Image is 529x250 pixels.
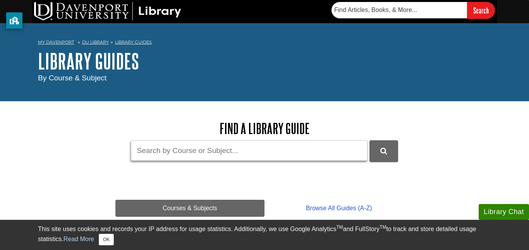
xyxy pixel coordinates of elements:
[82,39,109,45] a: DU Library
[64,236,94,242] a: Read More
[115,200,264,217] a: Courses & Subjects
[38,224,491,245] div: This site uses cookies and records your IP address for usage statistics. Additionally, we use Goo...
[38,73,491,84] div: By Course & Subject
[369,140,398,162] button: DU Library Guides Search
[467,2,495,19] input: Search
[38,49,491,73] h1: Library Guides
[479,204,529,220] button: Library Chat
[115,39,152,45] a: Library Guides
[115,121,414,136] h2: Find a Library Guide
[264,200,414,217] a: Browse All Guides (A-Z)
[99,234,114,245] button: Close
[6,12,22,29] button: privacy banner
[38,37,491,49] nav: breadcrumb
[380,148,387,155] i: Search Library Guides
[380,224,386,230] sup: TM
[34,2,181,20] img: DU Library
[336,224,343,230] sup: TM
[331,2,495,19] form: Searches DU Library's articles, books, and more
[331,2,467,18] input: Find Articles, Books, & More...
[131,140,368,161] input: Search by Course or Subject...
[38,39,74,46] a: My Davenport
